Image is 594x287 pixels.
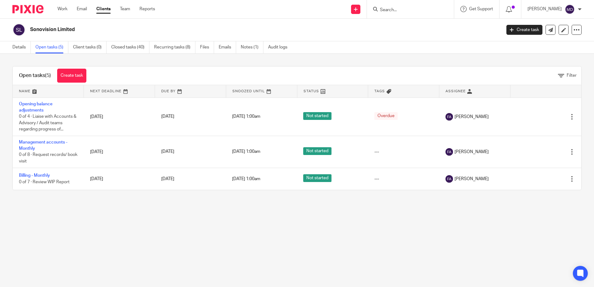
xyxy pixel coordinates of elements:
[19,140,67,151] a: Management accounts - Monthly
[120,6,130,12] a: Team
[139,6,155,12] a: Reports
[96,6,111,12] a: Clients
[303,147,331,155] span: Not started
[57,6,67,12] a: Work
[374,89,385,93] span: Tags
[161,115,174,119] span: [DATE]
[77,6,87,12] a: Email
[455,114,489,120] span: [PERSON_NAME]
[268,41,292,53] a: Audit logs
[567,73,577,78] span: Filter
[232,89,265,93] span: Snoozed Until
[73,41,107,53] a: Client tasks (0)
[19,180,70,184] span: 0 of 7 · Review WIP Report
[374,112,398,120] span: Overdue
[19,153,77,164] span: 0 of 8 · Request records/ book visit
[445,113,453,121] img: svg%3E
[84,98,155,136] td: [DATE]
[506,25,542,35] a: Create task
[111,41,149,53] a: Closed tasks (40)
[30,26,404,33] h2: Sonovision Limited
[19,114,76,131] span: 0 of 4 · Liaise with Accounts & Advisory / Audit teams regarding progress of...
[35,41,68,53] a: Open tasks (5)
[528,6,562,12] p: [PERSON_NAME]
[445,148,453,156] img: svg%3E
[374,149,433,155] div: ---
[304,89,319,93] span: Status
[232,177,260,181] span: [DATE] 1:00am
[232,115,260,119] span: [DATE] 1:00am
[19,102,53,112] a: Opening balance adjustments
[19,173,50,178] a: Billing - Monthly
[374,176,433,182] div: ---
[445,175,453,183] img: svg%3E
[154,41,195,53] a: Recurring tasks (8)
[19,72,51,79] h1: Open tasks
[303,112,331,120] span: Not started
[12,41,31,53] a: Details
[12,5,43,13] img: Pixie
[469,7,493,11] span: Get Support
[455,149,489,155] span: [PERSON_NAME]
[379,7,435,13] input: Search
[565,4,575,14] img: svg%3E
[161,150,174,154] span: [DATE]
[84,136,155,168] td: [DATE]
[12,23,25,36] img: svg%3E
[84,168,155,190] td: [DATE]
[232,150,260,154] span: [DATE] 1:00am
[219,41,236,53] a: Emails
[303,174,331,182] span: Not started
[241,41,263,53] a: Notes (1)
[161,177,174,181] span: [DATE]
[57,69,86,83] a: Create task
[455,176,489,182] span: [PERSON_NAME]
[200,41,214,53] a: Files
[45,73,51,78] span: (5)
